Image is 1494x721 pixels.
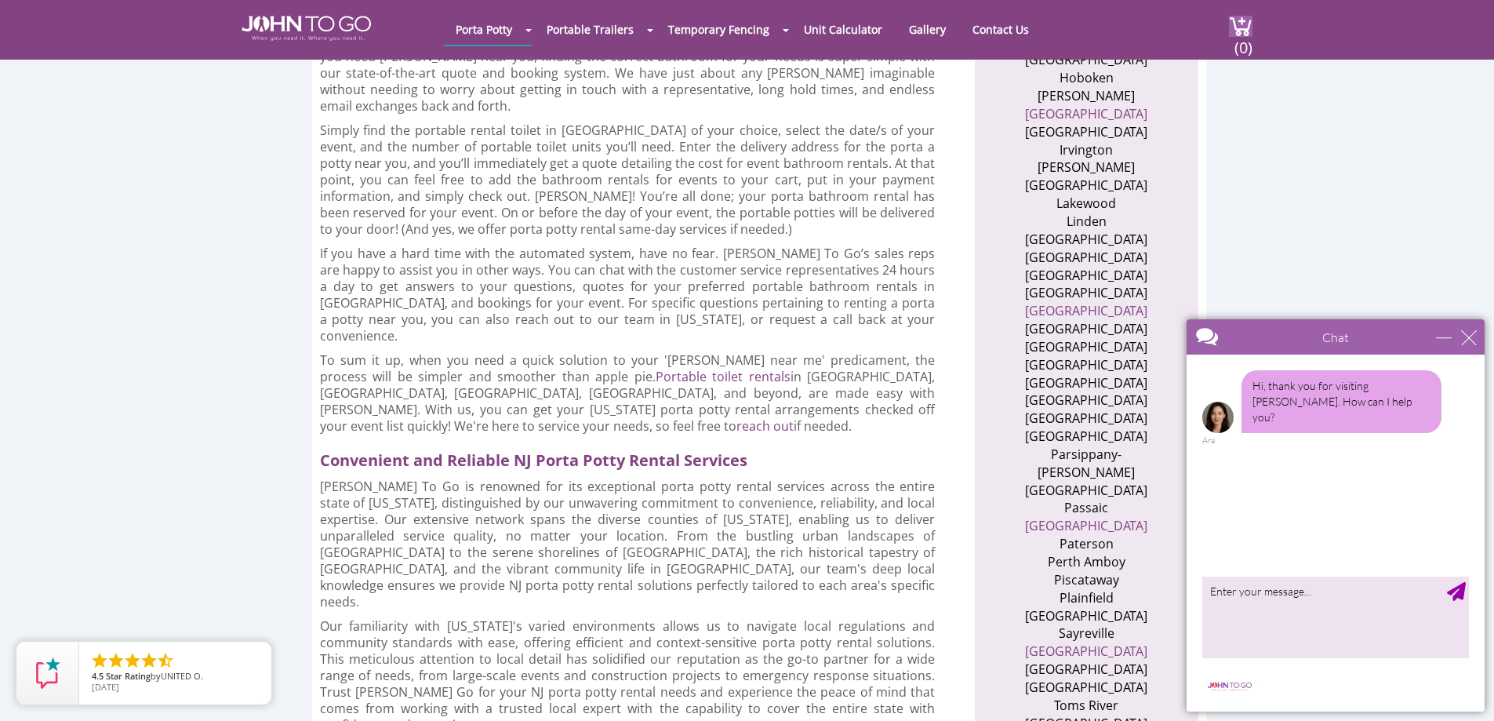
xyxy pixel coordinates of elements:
li: [GEOGRAPHIC_DATA] [1010,356,1163,374]
li: Perth Amboy [1010,553,1163,571]
a: Unit Calculator [792,14,894,45]
li: Linden [1010,213,1163,231]
li:  [90,651,109,670]
li: [GEOGRAPHIC_DATA] [1010,320,1163,338]
a: Porta Potty [444,14,524,45]
li: [GEOGRAPHIC_DATA] [1010,428,1163,446]
li:  [140,651,158,670]
a: [GEOGRAPHIC_DATA] [1025,105,1147,122]
li: Irvington [1010,141,1163,159]
p: [PERSON_NAME] To Go Inc is the premier provider of portable restrooms for your event needs. When ... [320,32,936,115]
span: UNITED O. [161,670,203,682]
li:  [156,651,175,670]
a: [GEOGRAPHIC_DATA] [1025,643,1147,660]
li: [GEOGRAPHIC_DATA] [1010,177,1163,195]
p: If you have a hard time with the automated system, have no fear. [PERSON_NAME] To Go’s sales reps... [320,246,936,344]
li: Plainfield [1010,589,1163,607]
a: reach out [736,417,794,435]
img: Review Rating [32,657,64,689]
span: Star Rating [106,670,151,682]
img: JOHN to go [242,16,371,41]
span: [DATE] [92,681,119,693]
li: Hoboken [1010,69,1163,87]
span: by [92,672,259,683]
a: Gallery [897,14,958,45]
li: [GEOGRAPHIC_DATA] [1010,231,1163,249]
li: [GEOGRAPHIC_DATA] [1010,661,1163,679]
li: [GEOGRAPHIC_DATA] [1010,267,1163,285]
li:  [107,651,125,670]
p: To sum it up, when you need a quick solution to your '[PERSON_NAME] near me' predicament, the pro... [320,352,936,435]
li: [GEOGRAPHIC_DATA] [1010,338,1163,356]
a: Portable Trailers [535,14,645,45]
a: Contact Us [961,14,1041,45]
li: Toms River [1010,697,1163,715]
p: [PERSON_NAME] To Go is renowned for its exceptional porta potty rental services across the entire... [320,479,936,610]
a: [GEOGRAPHIC_DATA] [1025,517,1147,534]
li: Paterson [1010,535,1163,553]
h2: Convenient and Reliable NJ Porta Potty Rental Services [320,442,949,471]
li: [GEOGRAPHIC_DATA] [1010,607,1163,625]
img: cart a [1229,16,1252,37]
span: (0) [1234,24,1252,58]
p: Simply find the portable rental toilet in [GEOGRAPHIC_DATA] of your choice, select the date/s of ... [320,122,936,238]
a: Portable toilet rentals [656,368,791,385]
a: [GEOGRAPHIC_DATA] [1025,302,1147,319]
li: [GEOGRAPHIC_DATA] [1010,249,1163,267]
li: Parsippany-[PERSON_NAME][GEOGRAPHIC_DATA] [1010,446,1163,500]
li: [GEOGRAPHIC_DATA] [1010,284,1163,302]
a: Temporary Fencing [656,14,781,45]
li: [GEOGRAPHIC_DATA] [1010,123,1163,141]
li: Lakewood [1010,195,1163,213]
li: [GEOGRAPHIC_DATA] [1010,391,1163,410]
li: [PERSON_NAME] [1010,87,1163,105]
li: [PERSON_NAME] [1010,158,1163,177]
li: Passaic [1010,499,1163,517]
li: [GEOGRAPHIC_DATA] [1010,410,1163,428]
li: Sayreville [1010,625,1163,643]
span: 4.5 [92,670,104,682]
li: [GEOGRAPHIC_DATA] [1010,374,1163,392]
li: [GEOGRAPHIC_DATA] [1010,679,1163,697]
li: Piscataway [1010,571,1163,589]
iframe: Live Chat Box [1177,310,1494,721]
li:  [123,651,142,670]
